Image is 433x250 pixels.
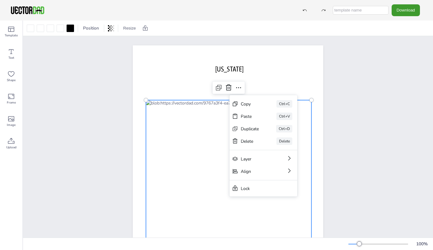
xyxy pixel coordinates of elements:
span: Image [7,123,16,127]
button: Resize [121,23,138,33]
div: Duplicate [241,126,259,132]
div: Ctrl+D [276,125,292,132]
span: Template [5,33,18,38]
span: Shape [7,78,16,83]
div: 100 % [414,241,429,247]
div: Delete [277,137,292,145]
span: Frame [7,100,16,105]
div: Ctrl+C [277,100,292,108]
span: [US_STATE] [215,65,244,73]
span: Upload [6,145,16,150]
div: Delete [241,138,259,144]
div: Align [241,168,269,174]
div: Lock [241,185,277,191]
input: template name [333,6,389,15]
span: Position [82,25,100,31]
img: VectorDad-1.png [10,6,45,15]
button: Download [392,4,420,16]
div: Paste [241,113,259,119]
span: Text [8,55,14,60]
div: Ctrl+V [277,113,292,120]
div: Layer [241,156,269,162]
div: Copy [241,101,259,107]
